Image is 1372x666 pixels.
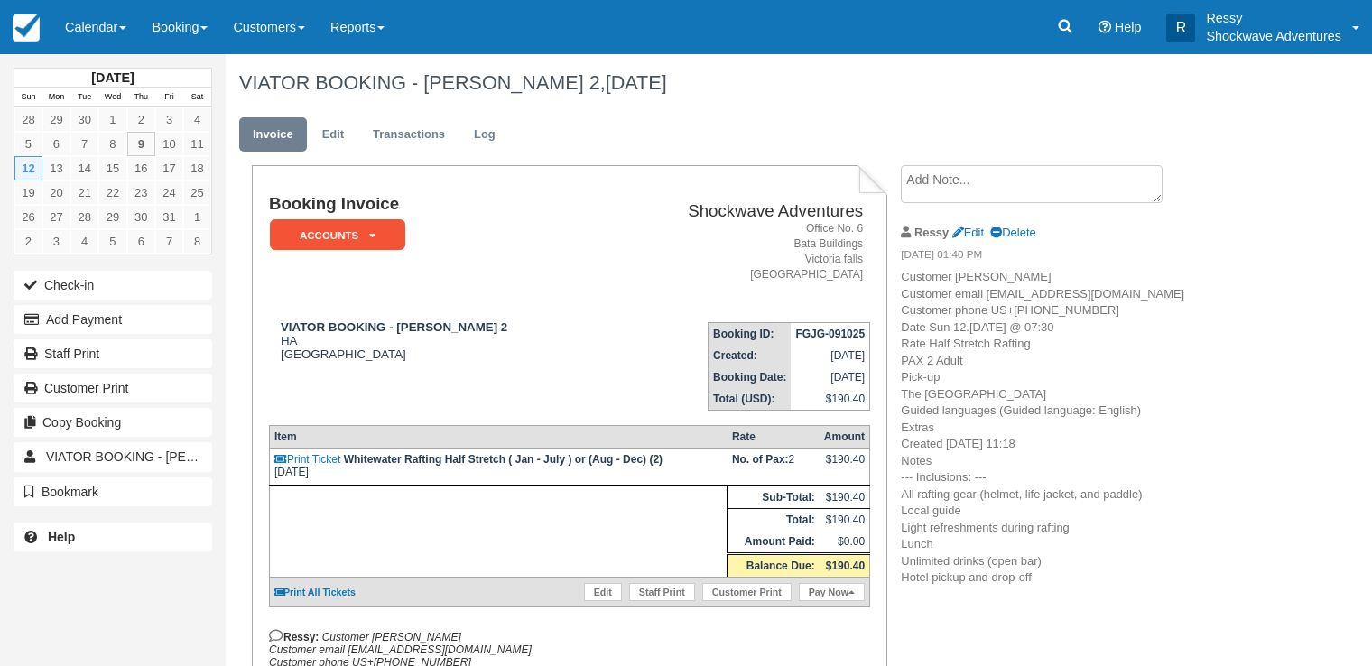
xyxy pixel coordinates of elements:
[826,560,865,572] strong: $190.40
[127,205,155,229] a: 30
[42,107,70,132] a: 29
[13,14,40,42] img: checkfront-main-nav-mini-logo.png
[127,229,155,254] a: 6
[1206,27,1341,45] p: Shockwave Adventures
[309,117,357,153] a: Edit
[611,202,863,221] h2: Shockwave Adventures
[901,247,1205,267] em: [DATE] 01:40 PM
[281,320,507,334] strong: VIATOR BOOKING - [PERSON_NAME] 2
[183,205,211,229] a: 1
[820,486,870,509] td: $190.40
[42,132,70,156] a: 6
[709,366,792,388] th: Booking Date:
[791,345,869,366] td: [DATE]
[70,229,98,254] a: 4
[70,156,98,180] a: 14
[155,107,183,132] a: 3
[42,180,70,205] a: 20
[183,180,211,205] a: 25
[952,226,984,239] a: Edit
[732,453,789,466] strong: No. of Pax
[127,88,155,107] th: Thu
[820,426,870,449] th: Amount
[914,226,949,239] strong: Ressy
[42,205,70,229] a: 27
[183,107,211,132] a: 4
[728,554,820,578] th: Balance Due:
[702,583,792,601] a: Customer Print
[824,453,865,480] div: $190.40
[709,388,792,411] th: Total (USD):
[14,132,42,156] a: 5
[460,117,509,153] a: Log
[239,72,1241,94] h1: VIATOR BOOKING - [PERSON_NAME] 2,
[269,449,727,486] td: [DATE]
[98,156,126,180] a: 15
[728,426,820,449] th: Rate
[46,449,280,464] span: VIATOR BOOKING - [PERSON_NAME] 2
[820,531,870,554] td: $0.00
[183,229,211,254] a: 8
[239,117,307,153] a: Invoice
[799,583,865,601] a: Pay Now
[183,156,211,180] a: 18
[791,366,869,388] td: [DATE]
[728,486,820,509] th: Sub-Total:
[1115,20,1142,34] span: Help
[629,583,695,601] a: Staff Print
[127,132,155,156] a: 9
[14,180,42,205] a: 19
[791,388,869,411] td: $190.40
[70,132,98,156] a: 7
[14,408,212,437] button: Copy Booking
[127,180,155,205] a: 23
[14,156,42,180] a: 12
[14,477,212,506] button: Bookmark
[14,271,212,300] button: Check-in
[70,205,98,229] a: 28
[274,453,340,466] a: Print Ticket
[98,229,126,254] a: 5
[274,587,356,597] a: Print All Tickets
[155,229,183,254] a: 7
[611,221,863,283] address: Office No. 6 Bata Buildings Victoria falls [GEOGRAPHIC_DATA]
[14,339,212,368] a: Staff Print
[14,107,42,132] a: 28
[270,219,405,251] em: ACCOUNTS
[183,132,211,156] a: 11
[269,218,399,252] a: ACCOUNTS
[98,132,126,156] a: 8
[584,583,622,601] a: Edit
[14,305,212,334] button: Add Payment
[98,205,126,229] a: 29
[728,509,820,532] th: Total:
[127,156,155,180] a: 16
[269,426,727,449] th: Item
[155,88,183,107] th: Fri
[269,631,319,643] strong: Ressy:
[1099,21,1111,33] i: Help
[155,156,183,180] a: 17
[344,453,663,466] strong: Whitewater Rafting Half Stretch ( Jan - July ) or (Aug - Dec) (2)
[990,226,1035,239] a: Delete
[709,345,792,366] th: Created:
[606,71,667,94] span: [DATE]
[14,374,212,402] a: Customer Print
[728,531,820,554] th: Amount Paid:
[98,88,126,107] th: Wed
[709,323,792,346] th: Booking ID:
[155,205,183,229] a: 31
[42,229,70,254] a: 3
[901,403,1142,584] span: ed language: English) Extras Created [DATE] 11:18 Notes --- Inclusions: --- All rafting gear (hel...
[14,88,42,107] th: Sun
[820,509,870,532] td: $190.40
[70,88,98,107] th: Tue
[14,442,212,471] a: VIATOR BOOKING - [PERSON_NAME] 2
[1166,14,1195,42] div: R
[269,320,604,361] div: HA [GEOGRAPHIC_DATA]
[359,117,459,153] a: Transactions
[14,205,42,229] a: 26
[901,269,1205,587] p: Customer [PERSON_NAME] Customer email [EMAIL_ADDRESS][DOMAIN_NAME] Customer phone US+[PHONE_NUMBE...
[14,229,42,254] a: 2
[14,523,212,551] a: Help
